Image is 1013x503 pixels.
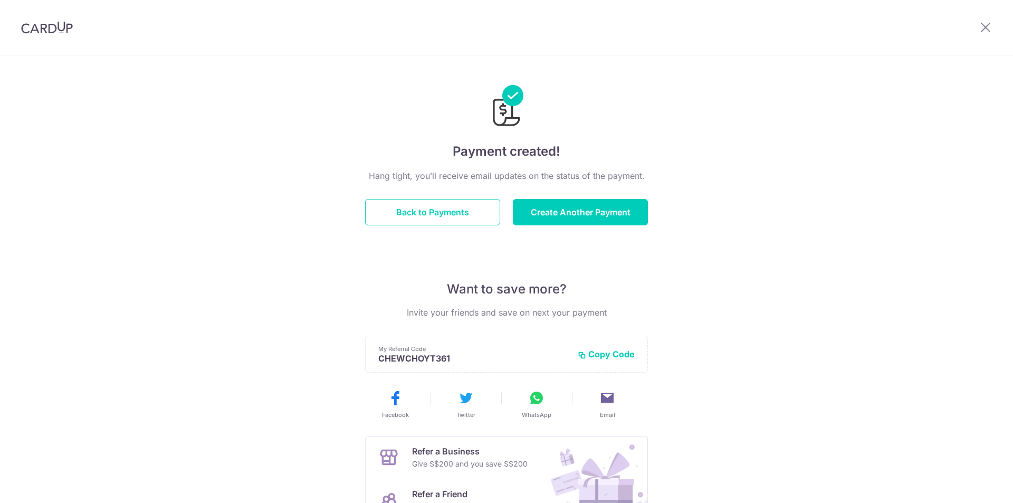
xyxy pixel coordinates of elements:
[576,390,638,419] button: Email
[412,488,518,500] p: Refer a Friend
[412,445,528,458] p: Refer a Business
[365,281,648,298] p: Want to save more?
[490,85,523,129] img: Payments
[600,411,615,419] span: Email
[364,390,426,419] button: Facebook
[578,349,635,359] button: Copy Code
[378,353,569,364] p: CHEWCHOYT361
[382,411,409,419] span: Facebook
[365,169,648,182] p: Hang tight, you’ll receive email updates on the status of the payment.
[505,390,568,419] button: WhatsApp
[522,411,551,419] span: WhatsApp
[365,142,648,161] h4: Payment created!
[365,306,648,319] p: Invite your friends and save on next your payment
[435,390,497,419] button: Twitter
[412,458,528,470] p: Give S$200 and you save S$200
[456,411,475,419] span: Twitter
[21,21,73,34] img: CardUp
[513,199,648,225] button: Create Another Payment
[378,345,569,353] p: My Referral Code
[365,199,500,225] button: Back to Payments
